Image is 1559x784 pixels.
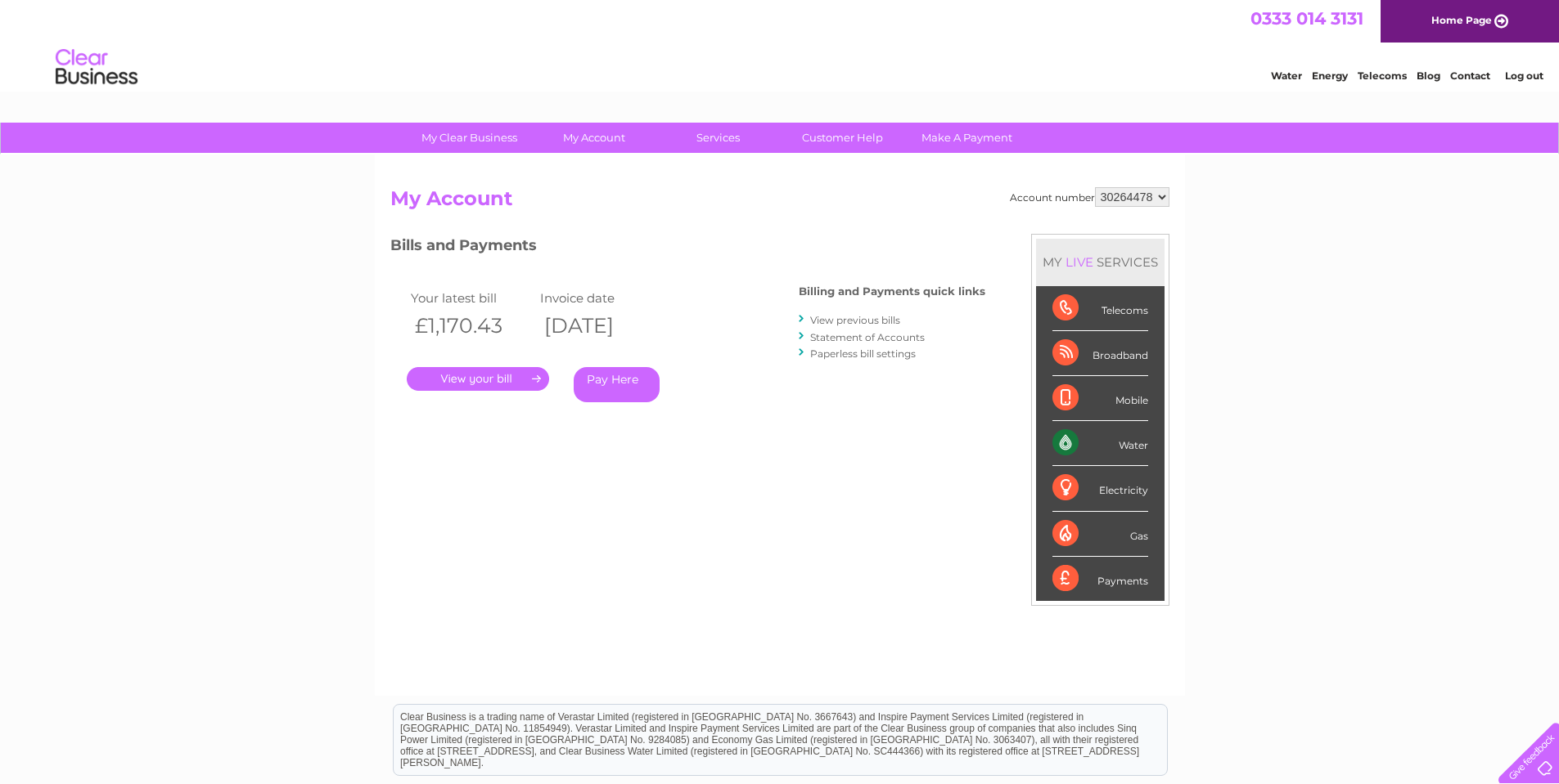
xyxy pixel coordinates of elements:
[536,287,666,309] td: Invoice date
[810,331,925,343] a: Statement of Accounts
[899,123,1034,153] a: Make A Payment
[1271,69,1302,82] a: Water
[574,367,660,402] a: Pay Here
[810,314,900,326] a: View previous bills
[1052,376,1148,421] div: Mobile
[799,285,985,298] h4: Billing and Payments quick links
[1250,8,1363,29] a: 0333 014 3131
[775,123,910,153] a: Customer Help
[1450,69,1490,82] a: Contact
[1052,421,1148,466] div: Water
[1036,239,1165,285] div: MY SERVICES
[651,123,786,153] a: Services
[1505,69,1543,82] a: Log out
[407,367,549,391] a: .
[55,43,138,92] img: logo.png
[407,309,537,343] th: £1,170.43
[1052,331,1148,376] div: Broadband
[390,187,1169,218] h2: My Account
[1052,557,1148,601] div: Payments
[1062,254,1097,270] div: LIVE
[1312,69,1348,82] a: Energy
[394,9,1167,79] div: Clear Business is a trading name of Verastar Limited (registered in [GEOGRAPHIC_DATA] No. 3667643...
[1052,286,1148,331] div: Telecoms
[536,309,666,343] th: [DATE]
[407,287,537,309] td: Your latest bill
[1417,69,1440,82] a: Blog
[1052,466,1148,511] div: Electricity
[390,234,985,262] h3: Bills and Payments
[810,347,916,360] a: Paperless bill settings
[1010,187,1169,207] div: Account number
[526,123,661,153] a: My Account
[1052,512,1148,557] div: Gas
[1358,69,1407,82] a: Telecoms
[402,123,537,153] a: My Clear Business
